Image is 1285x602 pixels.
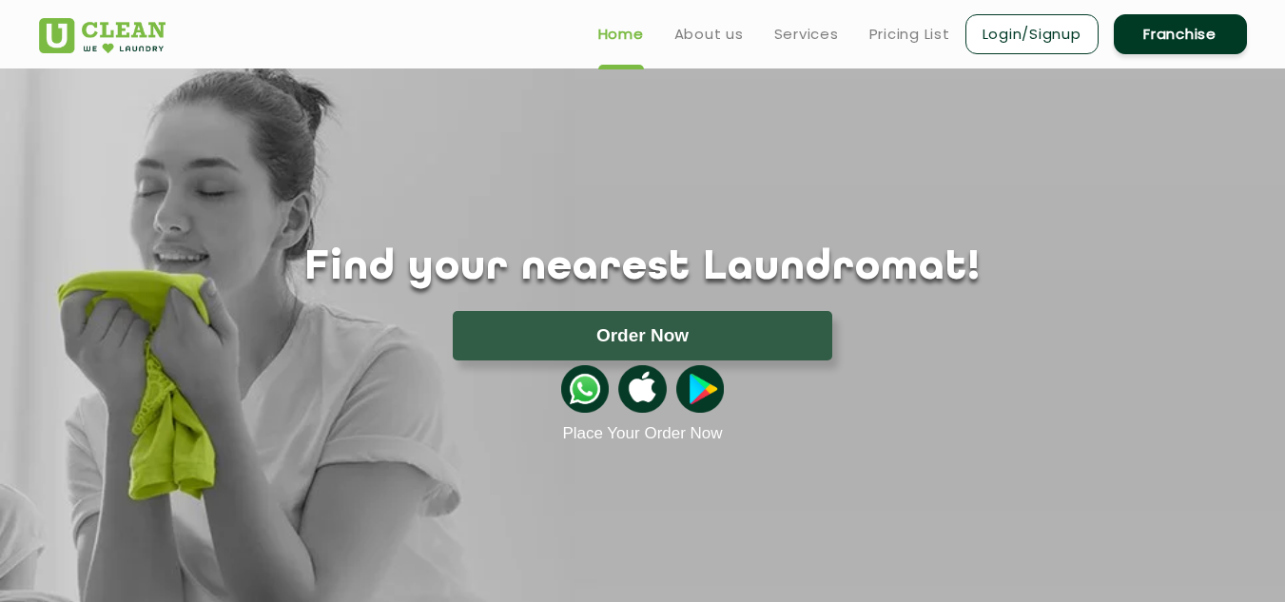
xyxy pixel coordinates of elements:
a: Services [774,23,839,46]
a: Place Your Order Now [562,424,722,443]
a: Franchise [1114,14,1247,54]
img: UClean Laundry and Dry Cleaning [39,18,165,53]
a: About us [674,23,744,46]
h1: Find your nearest Laundromat! [25,244,1261,292]
button: Order Now [453,311,832,360]
img: apple-icon.png [618,365,666,413]
a: Pricing List [869,23,950,46]
img: whatsappicon.png [561,365,609,413]
img: playstoreicon.png [676,365,724,413]
a: Home [598,23,644,46]
a: Login/Signup [965,14,1099,54]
